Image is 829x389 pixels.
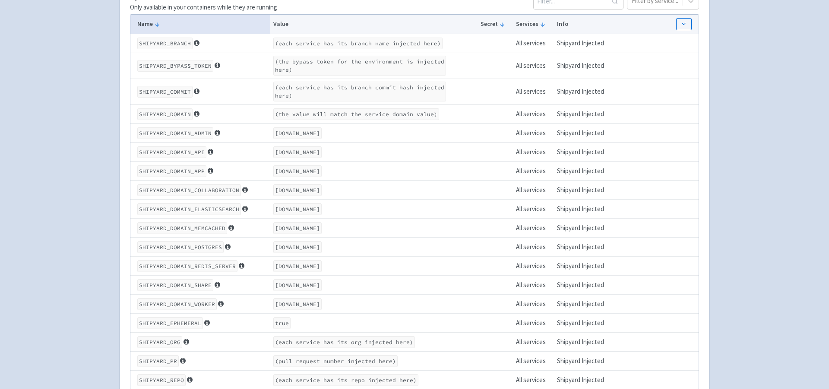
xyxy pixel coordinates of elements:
[137,336,182,348] code: SHIPYARD_ORG
[270,15,478,34] th: Value
[513,161,554,180] td: All services
[273,298,322,310] code: [DOMAIN_NAME]
[554,275,615,294] td: Shipyard Injected
[481,19,510,28] button: Secret
[137,184,241,196] code: SHIPYARD_DOMAIN_COLLABORATION
[513,180,554,199] td: All services
[273,241,322,253] code: [DOMAIN_NAME]
[513,104,554,123] td: All services
[513,79,554,104] td: All services
[137,279,213,291] code: SHIPYARD_DOMAIN_SHARE
[137,60,213,72] code: SHIPYARD_BYPASS_TOKEN
[273,336,415,348] code: (each service has its org injected here)
[513,34,554,53] td: All services
[137,260,237,272] code: SHIPYARD_DOMAIN_REDIS_SERVER
[554,199,615,218] td: Shipyard Injected
[513,199,554,218] td: All services
[273,38,443,49] code: (each service has its branch name injected here)
[513,256,554,275] td: All services
[554,351,615,370] td: Shipyard Injected
[554,332,615,351] td: Shipyard Injected
[137,298,217,310] code: SHIPYARD_DOMAIN_WORKER
[554,104,615,123] td: Shipyard Injected
[137,222,227,234] code: SHIPYARD_DOMAIN_MEMCACHED
[273,317,291,329] code: true
[273,146,322,158] code: [DOMAIN_NAME]
[513,237,554,256] td: All services
[137,374,186,386] code: SHIPYARD_REPO
[137,38,193,49] code: SHIPYARD_BRANCH
[273,355,398,367] code: (pull request number injected here)
[554,53,615,79] td: Shipyard Injected
[273,374,418,386] code: (each service has its repo injected here)
[513,275,554,294] td: All services
[554,237,615,256] td: Shipyard Injected
[554,180,615,199] td: Shipyard Injected
[513,351,554,370] td: All services
[554,123,615,142] td: Shipyard Injected
[273,108,439,120] code: (the value will match the service domain value)
[137,355,179,367] code: SHIPYARD_PR
[273,203,322,215] code: [DOMAIN_NAME]
[513,313,554,332] td: All services
[273,184,322,196] code: [DOMAIN_NAME]
[554,218,615,237] td: Shipyard Injected
[137,146,206,158] code: SHIPYARD_DOMAIN_API
[554,34,615,53] td: Shipyard Injected
[554,15,615,34] th: Info
[137,108,193,120] code: SHIPYARD_DOMAIN
[513,53,554,79] td: All services
[273,279,322,291] code: [DOMAIN_NAME]
[513,332,554,351] td: All services
[513,218,554,237] td: All services
[137,317,203,329] code: SHIPYARD_EPHEMERAL
[137,19,268,28] button: Name
[137,127,213,139] code: SHIPYARD_DOMAIN_ADMIN
[273,165,322,177] code: [DOMAIN_NAME]
[513,142,554,161] td: All services
[273,260,322,272] code: [DOMAIN_NAME]
[554,256,615,275] td: Shipyard Injected
[554,313,615,332] td: Shipyard Injected
[554,161,615,180] td: Shipyard Injected
[137,241,224,253] code: SHIPYARD_DOMAIN_POSTGRES
[554,142,615,161] td: Shipyard Injected
[273,82,446,101] code: (each service has its branch commit hash injected here)
[273,56,446,76] code: (the bypass token for the environment is injected here)
[513,123,554,142] td: All services
[137,165,206,177] code: SHIPYARD_DOMAIN_APP
[516,19,551,28] button: Services
[137,203,241,215] code: SHIPYARD_DOMAIN_ELASTICSEARCH
[554,79,615,104] td: Shipyard Injected
[554,294,615,313] td: Shipyard Injected
[137,86,193,98] code: SHIPYARD_COMMIT
[513,294,554,313] td: All services
[273,127,322,139] code: [DOMAIN_NAME]
[130,3,277,13] p: Only available in your containers while they are running
[273,222,322,234] code: [DOMAIN_NAME]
